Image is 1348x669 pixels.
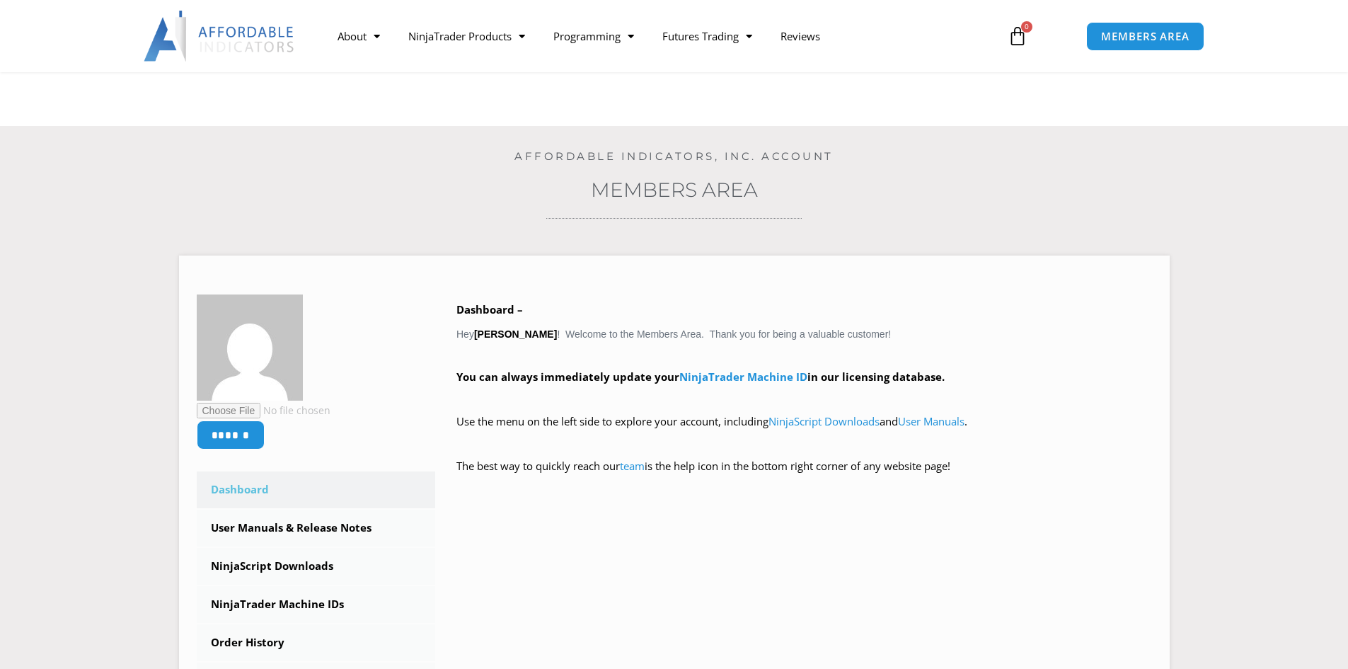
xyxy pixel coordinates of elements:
b: Dashboard – [456,302,523,316]
a: NinjaTrader Machine ID [679,370,807,384]
img: LogoAI | Affordable Indicators – NinjaTrader [144,11,296,62]
a: NinjaScript Downloads [197,548,436,585]
div: Hey ! Welcome to the Members Area. Thank you for being a valuable customer! [456,300,1152,496]
a: User Manuals & Release Notes [197,510,436,547]
a: 0 [986,16,1049,57]
a: User Manuals [898,414,964,428]
a: NinjaScript Downloads [768,414,880,428]
strong: [PERSON_NAME] [474,328,557,340]
a: Dashboard [197,471,436,508]
a: Reviews [766,20,834,52]
a: NinjaTrader Products [394,20,539,52]
a: team [620,459,645,473]
a: About [323,20,394,52]
p: The best way to quickly reach our is the help icon in the bottom right corner of any website page! [456,457,1152,496]
p: Use the menu on the left side to explore your account, including and . [456,412,1152,452]
img: b8b8d5159882441eb8f5258b5de3edf606b92c25280c0b5b9ac9945a3d42c6b4 [197,295,303,401]
a: MEMBERS AREA [1086,22,1204,51]
a: NinjaTrader Machine IDs [197,586,436,623]
a: Order History [197,624,436,661]
a: Programming [539,20,648,52]
a: Futures Trading [648,20,766,52]
a: Affordable Indicators, Inc. Account [514,149,834,163]
a: Members Area [591,178,758,202]
span: 0 [1021,21,1032,33]
strong: You can always immediately update your in our licensing database. [456,370,945,384]
span: MEMBERS AREA [1101,31,1189,42]
nav: Menu [323,20,991,52]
